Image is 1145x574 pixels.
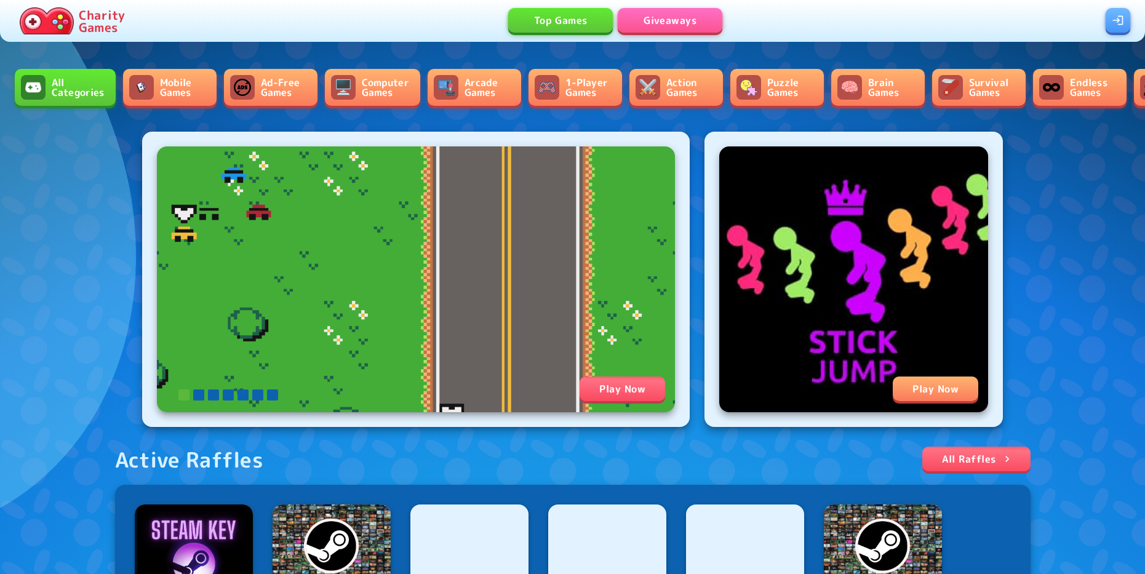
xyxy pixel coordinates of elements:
a: Mobile GamesMobile Games [123,69,217,106]
p: Charity Games [79,9,125,33]
a: Play Now [157,146,675,412]
a: Arcade GamesArcade Games [428,69,521,106]
a: Ad-Free GamesAd-Free Games [224,69,317,106]
a: Computer GamesComputer Games [325,69,420,106]
a: Charity Games [15,5,130,37]
a: Puzzle GamesPuzzle Games [730,69,824,106]
a: All Raffles [922,447,1030,471]
div: Play Now [580,377,665,401]
img: Stick Jump [719,146,988,412]
img: Tap Racing [157,146,675,412]
a: Brain GamesBrain Games [831,69,925,106]
a: Action GamesAction Games [629,69,723,106]
a: Survival GamesSurvival Games [932,69,1026,106]
div: Play Now [893,377,978,401]
a: 1-Player Games1-Player Games [529,69,622,106]
a: Play Now [719,146,988,412]
a: All CategoriesAll Categories [15,69,116,106]
div: Active Raffles [115,447,264,472]
img: Charity.Games [20,7,74,34]
a: Giveaways [618,8,722,33]
a: Top Games [508,8,613,33]
a: Endless GamesEndless Games [1033,69,1127,106]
